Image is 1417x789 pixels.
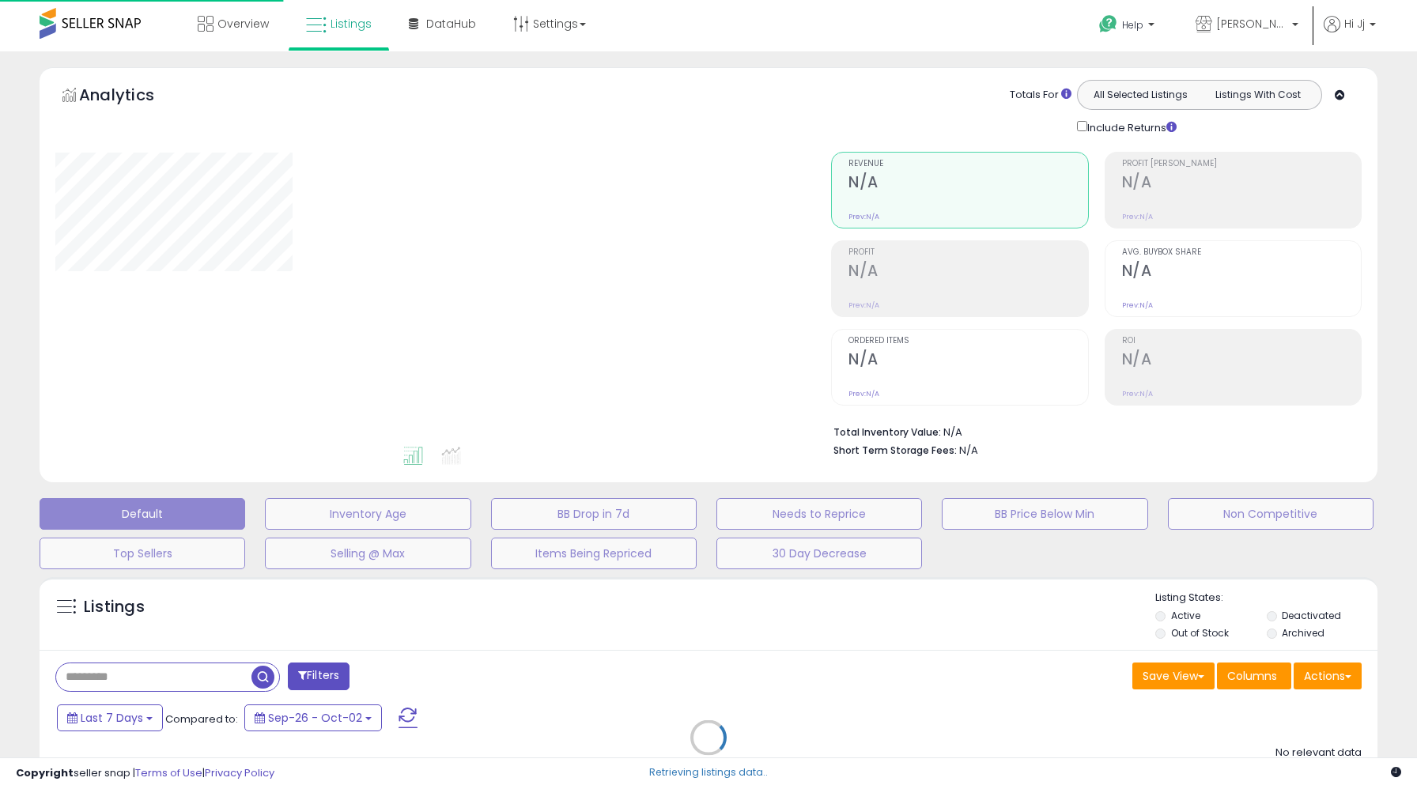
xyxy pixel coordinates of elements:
h2: N/A [1122,173,1361,194]
span: Overview [217,16,269,32]
b: Short Term Storage Fees: [833,444,957,457]
a: Hi Jj [1324,16,1376,51]
li: N/A [833,421,1350,440]
div: seller snap | | [16,766,274,781]
span: Avg. Buybox Share [1122,248,1361,257]
button: Top Sellers [40,538,245,569]
button: BB Price Below Min [942,498,1147,530]
small: Prev: N/A [848,300,879,310]
div: Include Returns [1065,118,1196,136]
span: Profit [848,248,1087,257]
button: Selling @ Max [265,538,470,569]
small: Prev: N/A [1122,212,1153,221]
h2: N/A [848,350,1087,372]
button: Needs to Reprice [716,498,922,530]
i: Get Help [1098,14,1118,34]
span: Ordered Items [848,337,1087,345]
span: [PERSON_NAME]'s Movies [1216,16,1287,32]
span: Hi Jj [1344,16,1365,32]
h2: N/A [848,173,1087,194]
button: Items Being Repriced [491,538,697,569]
button: Non Competitive [1168,498,1374,530]
a: Help [1086,2,1170,51]
small: Prev: N/A [848,389,879,398]
button: Listings With Cost [1199,85,1317,105]
span: ROI [1122,337,1361,345]
span: Revenue [848,160,1087,168]
small: Prev: N/A [1122,389,1153,398]
button: Inventory Age [265,498,470,530]
span: Help [1122,18,1143,32]
h2: N/A [1122,350,1361,372]
span: DataHub [426,16,476,32]
h2: N/A [848,262,1087,283]
h2: N/A [1122,262,1361,283]
h5: Analytics [79,84,185,110]
span: Listings [331,16,372,32]
div: Retrieving listings data.. [649,765,768,780]
b: Total Inventory Value: [833,425,941,439]
button: Default [40,498,245,530]
strong: Copyright [16,765,74,780]
small: Prev: N/A [1122,300,1153,310]
span: Profit [PERSON_NAME] [1122,160,1361,168]
button: BB Drop in 7d [491,498,697,530]
small: Prev: N/A [848,212,879,221]
div: Totals For [1010,88,1071,103]
button: 30 Day Decrease [716,538,922,569]
span: N/A [959,443,978,458]
button: All Selected Listings [1082,85,1200,105]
